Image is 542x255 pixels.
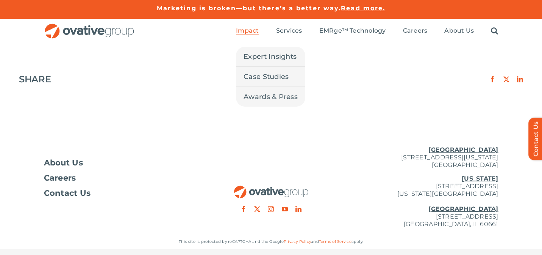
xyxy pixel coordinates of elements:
p: This site is protected by reCAPTCHA and the Google and apply. [44,238,498,246]
span: Services [276,27,302,35]
a: Case Studies [236,67,305,87]
a: Careers [44,174,195,182]
span: Impact [236,27,259,35]
a: About Us [444,27,474,35]
a: youtube [282,206,288,212]
nav: Menu [236,19,498,43]
span: Careers [403,27,428,35]
a: linkedin [295,206,301,212]
span: EMRge™ Technology [319,27,386,35]
a: Privacy Policy [284,239,311,244]
a: Read more. [341,5,385,12]
span: Awards & Press [244,91,298,102]
a: EMRge™ Technology [319,27,386,35]
u: [US_STATE] [462,175,498,182]
a: Expert Insights [236,47,305,66]
p: [STREET_ADDRESS] [US_STATE][GEOGRAPHIC_DATA] [STREET_ADDRESS] [GEOGRAPHIC_DATA], IL 60661 [347,175,498,228]
span: Expert Insights [244,51,297,62]
a: Awards & Press [236,87,305,107]
a: Impact [236,27,259,35]
a: instagram [268,206,274,212]
a: Terms of Service [319,239,351,244]
span: Careers [44,174,76,182]
a: Careers [403,27,428,35]
span: About Us [444,27,474,35]
a: Search [491,27,498,35]
p: [STREET_ADDRESS][US_STATE] [GEOGRAPHIC_DATA] [347,146,498,169]
a: About Us [44,159,195,167]
span: Contact Us [44,189,91,197]
u: [GEOGRAPHIC_DATA] [428,205,498,212]
a: OG_Full_horizontal_RGB [44,23,135,30]
nav: Footer Menu [44,159,195,197]
h4: SHARE [19,74,51,85]
u: [GEOGRAPHIC_DATA] [428,146,498,153]
a: Marketing is broken—but there’s a better way. [157,5,341,12]
a: Services [276,27,302,35]
a: OG_Full_horizontal_RGB [233,185,309,192]
span: About Us [44,159,83,167]
span: Case Studies [244,71,289,82]
a: Contact Us [44,189,195,197]
a: facebook [241,206,247,212]
a: twitter [254,206,260,212]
